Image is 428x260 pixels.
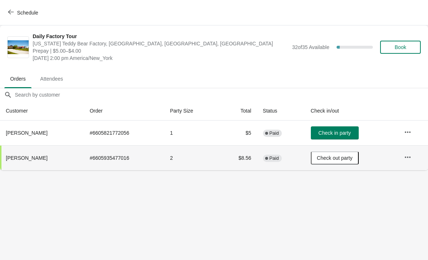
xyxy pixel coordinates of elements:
span: Check out party [317,155,353,161]
th: Status [257,101,305,121]
span: [US_STATE] Teddy Bear Factory, [GEOGRAPHIC_DATA], [GEOGRAPHIC_DATA], [GEOGRAPHIC_DATA] [33,40,288,47]
span: Attendees [34,72,69,85]
input: Search by customer [15,88,428,101]
span: Daily Factory Tour [33,33,288,40]
th: Check in/out [305,101,399,121]
span: Orders [4,72,32,85]
td: $5 [219,121,257,145]
td: # 6605821772056 [84,121,164,145]
span: 32 of 35 Available [292,44,329,50]
td: 1 [164,121,219,145]
button: Schedule [4,6,44,19]
span: [DATE] 2:00 pm America/New_York [33,54,288,62]
th: Order [84,101,164,121]
span: [PERSON_NAME] [6,155,48,161]
td: # 6605935477016 [84,145,164,170]
button: Check out party [311,151,359,164]
td: $8.56 [219,145,257,170]
span: Schedule [17,10,38,16]
span: [PERSON_NAME] [6,130,48,136]
th: Total [219,101,257,121]
td: 2 [164,145,219,170]
span: Paid [269,155,279,161]
th: Party Size [164,101,219,121]
img: Daily Factory Tour [8,40,29,54]
button: Check in party [311,126,359,139]
span: Prepay | $5.00–$4.00 [33,47,288,54]
span: Paid [269,130,279,136]
button: Book [380,41,421,54]
span: Book [395,44,406,50]
span: Check in party [318,130,351,136]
